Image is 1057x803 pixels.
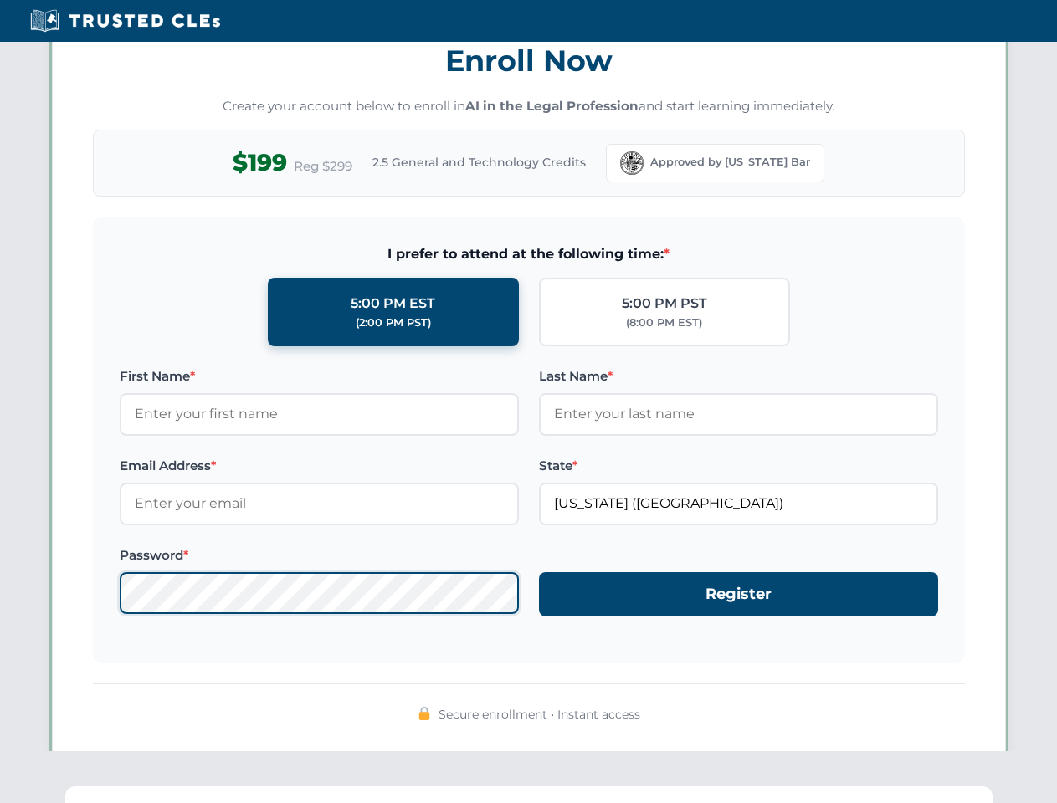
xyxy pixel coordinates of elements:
[120,456,519,476] label: Email Address
[622,293,707,315] div: 5:00 PM PST
[539,366,938,386] label: Last Name
[120,393,519,435] input: Enter your first name
[120,483,519,524] input: Enter your email
[233,144,287,182] span: $199
[93,97,965,116] p: Create your account below to enroll in and start learning immediately.
[25,8,225,33] img: Trusted CLEs
[120,243,938,265] span: I prefer to attend at the following time:
[120,366,519,386] label: First Name
[351,293,435,315] div: 5:00 PM EST
[626,315,702,331] div: (8:00 PM EST)
[372,153,586,171] span: 2.5 General and Technology Credits
[418,707,431,720] img: 🔒
[439,705,640,724] span: Secure enrollment • Instant access
[539,572,938,616] button: Register
[93,34,965,87] h3: Enroll Now
[294,156,352,176] span: Reg $299
[356,315,431,331] div: (2:00 PM PST)
[650,154,810,171] span: Approved by [US_STATE] Bar
[539,483,938,524] input: Florida (FL)
[465,98,639,114] strong: AI in the Legal Profession
[539,393,938,435] input: Enter your last name
[620,151,644,175] img: Florida Bar
[120,545,519,565] label: Password
[539,456,938,476] label: State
